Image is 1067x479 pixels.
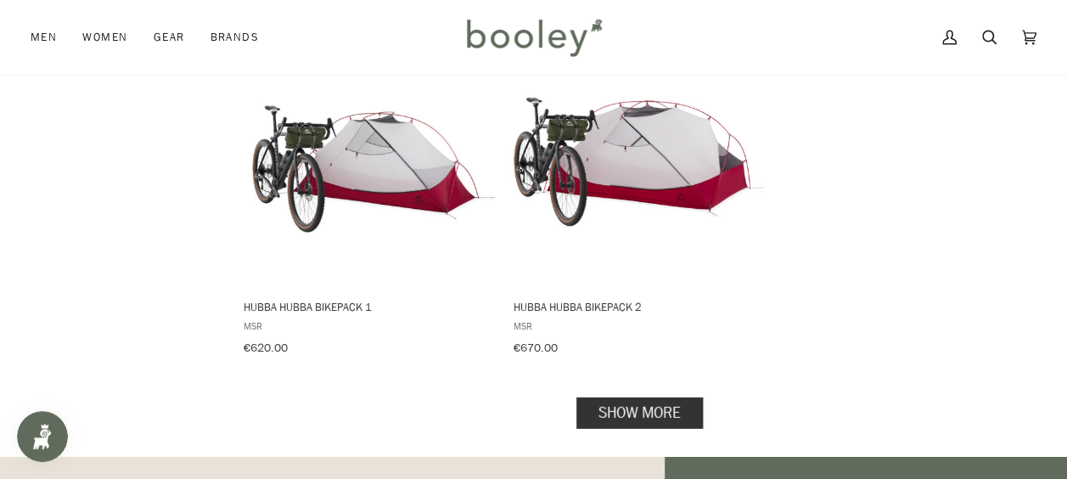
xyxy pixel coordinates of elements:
[210,29,259,46] span: Brands
[459,13,608,62] img: Booley
[514,299,762,314] span: Hubba Hubba Bikepack 2
[511,31,765,361] a: Hubba Hubba Bikepack 2
[154,29,185,46] span: Gear
[31,29,57,46] span: Men
[244,340,288,356] span: €620.00
[244,299,492,314] span: Hubba Hubba Bikepack 1
[241,31,495,361] a: Hubba Hubba Bikepack 1
[244,318,492,333] span: MSR
[514,318,762,333] span: MSR
[82,29,127,46] span: Women
[576,397,703,428] a: Show more
[242,402,1036,423] div: Pagination
[514,340,558,356] span: €670.00
[241,31,495,285] img: MSR Hubba Hubba Bikepack 1 Green - Booley Galway
[511,31,765,285] img: MSR Hubba Hubba Bikepack 2 Green - Booley Galway
[17,411,68,462] iframe: Button to open loyalty program pop-up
